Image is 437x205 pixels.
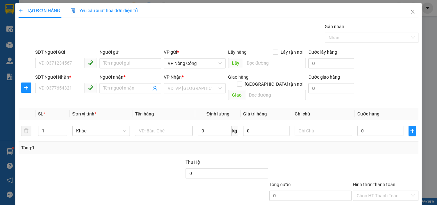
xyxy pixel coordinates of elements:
[99,49,161,56] div: Người gửi
[135,126,193,136] input: VD: Bàn, Ghế
[88,60,93,65] span: phone
[245,90,306,100] input: Dọc đường
[21,126,31,136] button: delete
[269,182,290,187] span: Tổng cước
[410,9,415,14] span: close
[164,49,226,56] div: VP gửi
[243,111,267,116] span: Giá trị hàng
[88,85,93,90] span: phone
[70,8,138,13] span: Yêu cầu xuất hóa đơn điện tử
[70,8,75,13] img: icon
[228,50,247,55] span: Lấy hàng
[409,126,416,136] button: plus
[168,59,222,68] span: VP Nông Cống
[308,83,354,93] input: Cước giao hàng
[292,108,355,120] th: Ghi chú
[76,126,126,136] span: Khác
[308,58,354,68] input: Cước lấy hàng
[232,126,238,136] span: kg
[325,24,344,29] label: Gán nhãn
[308,75,340,80] label: Cước giao hàng
[242,81,306,88] span: [GEOGRAPHIC_DATA] tận nơi
[21,144,169,151] div: Tổng: 1
[353,182,395,187] label: Hình thức thanh toán
[19,8,23,13] span: plus
[228,90,245,100] span: Giao
[243,58,306,68] input: Dọc đường
[19,8,60,13] span: TẠO ĐƠN HÀNG
[186,160,200,165] span: Thu Hộ
[409,128,416,133] span: plus
[206,111,229,116] span: Định lượng
[295,126,352,136] input: Ghi Chú
[228,58,243,68] span: Lấy
[308,50,337,55] label: Cước lấy hàng
[72,111,96,116] span: Đơn vị tính
[35,49,97,56] div: SĐT Người Gửi
[152,86,157,91] span: user-add
[243,126,289,136] input: 0
[357,111,379,116] span: Cước hàng
[35,74,97,81] div: SĐT Người Nhận
[164,75,182,80] span: VP Nhận
[228,75,249,80] span: Giao hàng
[38,111,43,116] span: SL
[135,111,154,116] span: Tên hàng
[404,3,422,21] button: Close
[21,85,31,90] span: plus
[21,83,31,93] button: plus
[278,49,306,56] span: Lấy tận nơi
[99,74,161,81] div: Người nhận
